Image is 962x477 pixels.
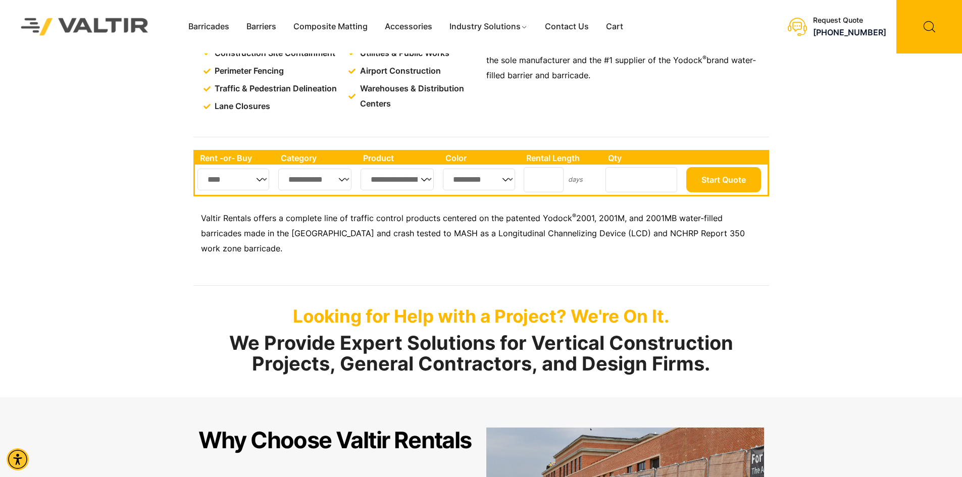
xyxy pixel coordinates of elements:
[524,167,564,192] input: Number
[212,99,270,114] span: Lane Closures
[536,19,597,34] a: Contact Us
[201,213,745,253] span: 2001, 2001M, and 2001MB water-filled barricades made in the [GEOGRAPHIC_DATA] and crash tested to...
[441,19,536,34] a: Industry Solutions
[813,27,886,37] a: call (888) 496-3625
[193,333,769,375] h2: We Provide Expert Solutions for Vertical Construction Projects, General Contractors, and Design F...
[197,169,270,190] select: Single select
[605,167,677,192] input: Number
[376,19,441,34] a: Accessories
[212,46,335,61] span: Construction Site Containment
[358,64,441,79] span: Airport Construction
[568,176,583,183] small: days
[702,54,706,62] sup: ®
[198,428,472,453] h2: Why Choose Valtir Rentals
[195,151,276,165] th: Rent -or- Buy
[7,448,29,470] div: Accessibility Menu
[212,64,284,79] span: Perimeter Fencing
[603,151,683,165] th: Qty
[212,81,337,96] span: Traffic & Pedestrian Delineation
[201,213,572,223] span: Valtir Rentals offers a complete line of traffic control products centered on the patented Yodock
[361,169,434,190] select: Single select
[572,212,576,220] sup: ®
[813,16,886,25] div: Request Quote
[193,305,769,327] p: Looking for Help with a Project? We're On It.
[276,151,359,165] th: Category
[358,151,440,165] th: Product
[521,151,603,165] th: Rental Length
[597,19,632,34] a: Cart
[278,169,352,190] select: Single select
[358,81,478,112] span: Warehouses & Distribution Centers
[285,19,376,34] a: Composite Matting
[238,19,285,34] a: Barriers
[440,151,522,165] th: Color
[686,167,761,192] button: Start Quote
[8,5,162,48] img: Valtir Rentals
[443,169,515,190] select: Single select
[180,19,238,34] a: Barricades
[358,46,449,61] span: Utilities & Public Works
